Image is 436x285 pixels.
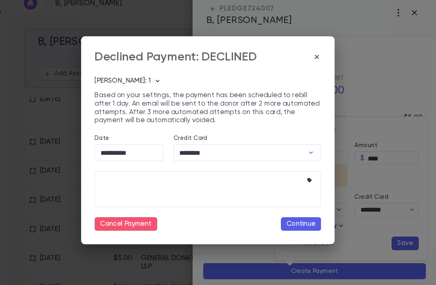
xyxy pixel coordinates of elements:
button: Continue [288,216,326,229]
div: Declined Payment: DECLINED [110,56,265,70]
button: Cancel Payment [110,216,170,229]
input: Choose date, selected date is Sep 11, 2025 [110,147,176,162]
label: Credit Card [185,137,218,144]
p: [PERSON_NAME]: 1 [110,82,163,90]
p: Based on your settings, the payment has been scheduled to rebill after 1 day. An email will be se... [110,96,326,128]
label: Date [110,137,176,144]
